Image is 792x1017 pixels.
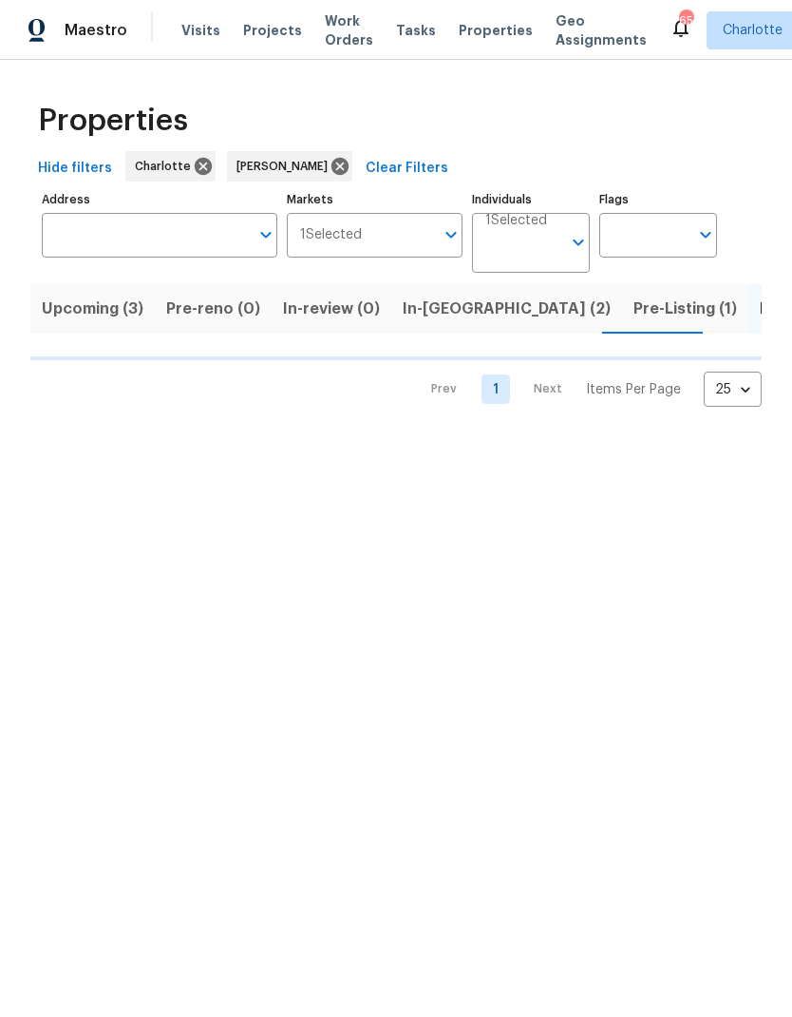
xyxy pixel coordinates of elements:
span: Maestro [65,21,127,40]
button: Clear Filters [358,151,456,186]
div: 65 [679,11,692,30]
span: Visits [181,21,220,40]
div: [PERSON_NAME] [227,151,352,182]
span: Projects [243,21,302,40]
span: Tasks [396,24,436,37]
button: Open [438,221,464,248]
span: Upcoming (3) [42,296,143,322]
label: Markets [287,194,463,205]
span: Pre-Listing (1) [633,296,737,322]
span: In-review (0) [283,296,380,322]
button: Open [692,221,719,248]
span: Pre-reno (0) [166,296,260,322]
span: 1 Selected [485,213,547,229]
button: Open [565,229,592,256]
span: Properties [459,21,533,40]
span: Clear Filters [366,157,448,181]
span: Charlotte [723,21,783,40]
button: Hide filters [30,151,120,186]
span: Properties [38,111,188,130]
button: Open [253,221,279,248]
span: Hide filters [38,157,112,181]
span: In-[GEOGRAPHIC_DATA] (2) [403,296,611,322]
div: 25 [704,365,762,414]
nav: Pagination Navigation [413,372,762,407]
a: Goto page 1 [481,374,510,404]
span: Work Orders [325,11,373,49]
p: Items Per Page [586,380,681,399]
span: Geo Assignments [556,11,647,49]
label: Address [42,194,277,205]
span: Charlotte [135,157,198,176]
span: 1 Selected [300,227,362,243]
span: [PERSON_NAME] [236,157,335,176]
label: Individuals [472,194,590,205]
div: Charlotte [125,151,216,182]
label: Flags [599,194,717,205]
